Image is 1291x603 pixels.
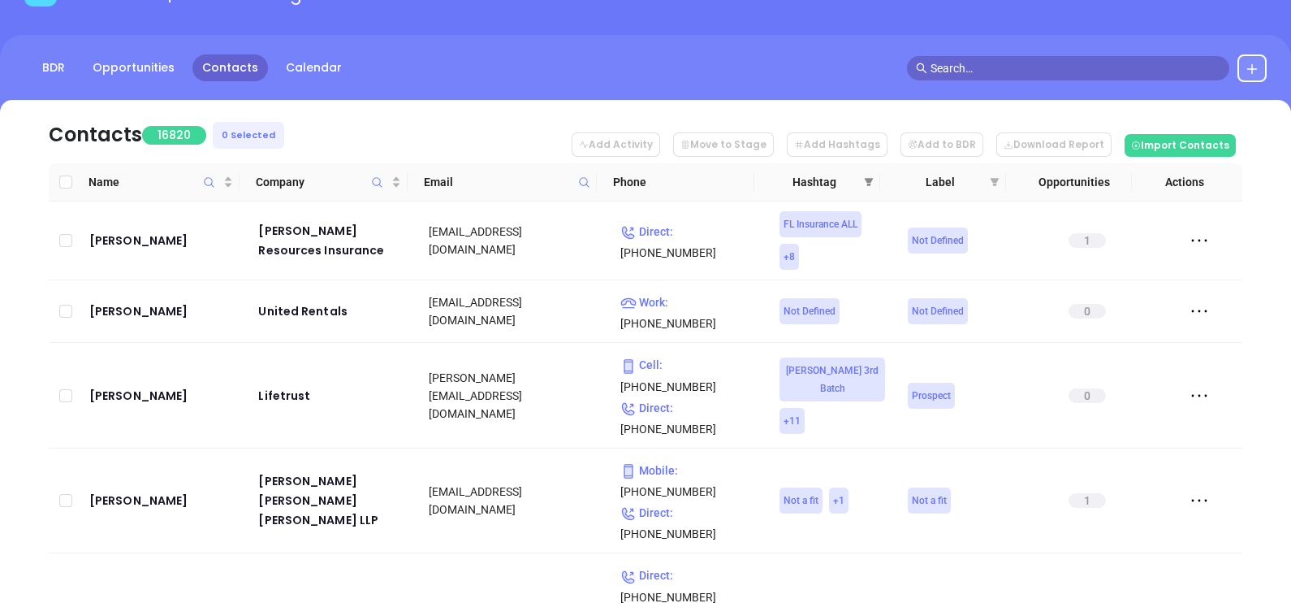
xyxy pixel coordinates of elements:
[256,173,388,191] span: Company
[89,491,236,510] a: [PERSON_NAME]
[258,301,406,321] a: United Rentals
[784,412,801,430] span: + 11
[258,221,406,260] a: [PERSON_NAME] Resources Insurance
[784,215,857,233] span: FL Insurance ALL
[258,386,406,406] a: Lifetrust
[620,566,673,584] span: Direct :
[620,293,668,311] span: Work :
[864,177,874,187] span: filter
[620,504,758,543] p: [PHONE_NUMBER]
[429,483,598,518] div: [EMAIL_ADDRESS][DOMAIN_NAME]
[1069,233,1106,248] span: 1
[930,59,1221,77] input: Search…
[620,462,678,479] span: Mobile :
[1069,388,1106,403] span: 0
[620,399,758,438] p: [PHONE_NUMBER]
[276,54,352,81] a: Calendar
[771,173,857,191] span: Hashtag
[597,163,754,202] th: Phone
[620,223,758,262] p: [PHONE_NUMBER]
[89,386,236,406] a: [PERSON_NAME]
[784,248,795,266] span: + 8
[82,163,240,202] th: Name
[424,173,572,191] span: Email
[620,504,673,522] span: Direct :
[429,293,598,329] div: [EMAIL_ADDRESS][DOMAIN_NAME]
[620,462,758,501] p: [PHONE_NUMBER]
[89,231,236,250] a: [PERSON_NAME]
[32,54,75,81] a: BDR
[429,223,598,258] div: [EMAIL_ADDRESS][DOMAIN_NAME]
[1006,163,1132,202] th: Opportunities
[784,492,818,510] span: Not a fit
[784,302,835,320] span: Not Defined
[429,369,598,423] div: [PERSON_NAME][EMAIL_ADDRESS][DOMAIN_NAME]
[912,492,947,510] span: Not a fit
[620,356,663,374] span: Cell :
[192,54,268,81] a: Contacts
[1125,134,1236,157] button: Import Contacts
[912,232,964,249] span: Not Defined
[912,302,964,320] span: Not Defined
[1069,493,1106,508] span: 1
[916,63,927,74] span: search
[896,173,983,191] span: Label
[89,301,236,321] a: [PERSON_NAME]
[620,356,758,395] p: [PHONE_NUMBER]
[620,399,673,417] span: Direct :
[833,492,844,510] span: + 1
[620,293,758,332] p: [PHONE_NUMBER]
[142,126,206,145] span: 16820
[1069,304,1106,319] span: 0
[89,173,220,191] span: Name
[49,120,142,150] div: Contacts
[784,362,880,397] span: [PERSON_NAME] 3rd Batch
[620,223,673,241] span: Direct :
[990,177,1000,187] span: filter
[240,163,408,202] th: Company
[987,170,1003,194] span: filter
[861,170,877,194] span: filter
[912,387,951,405] span: Prospect
[258,471,406,530] a: [PERSON_NAME] [PERSON_NAME] [PERSON_NAME] LLP
[83,54,184,81] a: Opportunities
[213,122,284,149] div: 0 Selected
[1132,163,1226,202] th: Actions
